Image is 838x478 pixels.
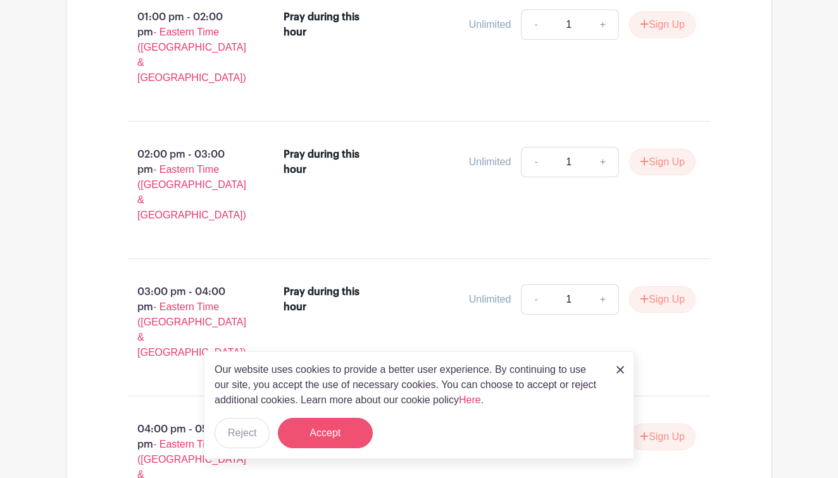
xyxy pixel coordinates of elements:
[629,286,696,313] button: Sign Up
[469,17,511,32] div: Unlimited
[107,279,263,365] p: 03:00 pm - 04:00 pm
[521,284,550,315] a: -
[629,149,696,175] button: Sign Up
[278,418,373,448] button: Accept
[459,394,481,405] a: Here
[284,147,372,177] div: Pray during this hour
[215,418,270,448] button: Reject
[521,147,550,177] a: -
[284,284,372,315] div: Pray during this hour
[587,284,619,315] a: +
[587,9,619,40] a: +
[284,9,372,40] div: Pray during this hour
[629,424,696,450] button: Sign Up
[616,366,624,374] img: close_button-5f87c8562297e5c2d7936805f587ecaba9071eb48480494691a3f1689db116b3.svg
[521,9,550,40] a: -
[215,362,603,408] p: Our website uses cookies to provide a better user experience. By continuing to use our site, you ...
[137,27,246,83] span: - Eastern Time ([GEOGRAPHIC_DATA] & [GEOGRAPHIC_DATA])
[137,301,246,358] span: - Eastern Time ([GEOGRAPHIC_DATA] & [GEOGRAPHIC_DATA])
[107,4,263,91] p: 01:00 pm - 02:00 pm
[137,164,246,220] span: - Eastern Time ([GEOGRAPHIC_DATA] & [GEOGRAPHIC_DATA])
[107,142,263,228] p: 02:00 pm - 03:00 pm
[469,292,511,307] div: Unlimited
[629,11,696,38] button: Sign Up
[469,154,511,170] div: Unlimited
[587,147,619,177] a: +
